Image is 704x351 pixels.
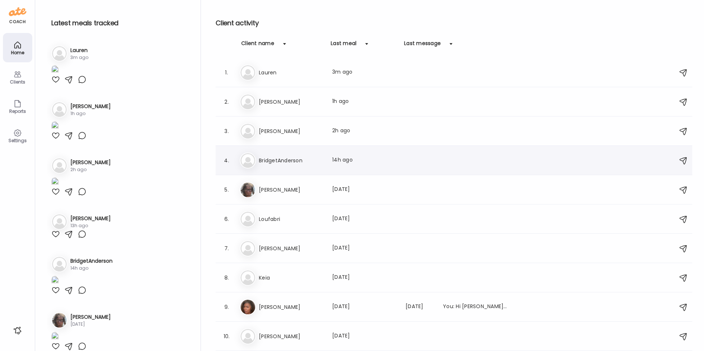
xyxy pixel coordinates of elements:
[332,97,397,106] div: 1h ago
[259,97,323,106] h3: [PERSON_NAME]
[52,46,67,61] img: bg-avatar-default.svg
[332,332,397,341] div: [DATE]
[241,65,255,80] img: bg-avatar-default.svg
[70,265,113,271] div: 14h ago
[51,276,59,286] img: images%2F74zDdk0iXReOQxgpKEDlAeOk4r23%2FxLTtdP1kOWS55bqamGLF%2FhD9OgRY1dCg9tlD5mgqO_1080
[222,97,231,106] div: 2.
[4,80,31,84] div: Clients
[9,19,26,25] div: coach
[51,65,59,75] img: images%2FGXuCsgLDqrWT3M0TVB3XTHvqcw92%2FBzqvHLvH9wyH3VMT0NA2%2FHkMV1qIpYp82lwx3lcaO_1080
[443,303,507,311] div: You: Hi [PERSON_NAME] - Good question. If you feel it's helpful to you to log water and coffee to...
[70,47,88,54] h3: Lauren
[259,68,323,77] h3: Lauren
[259,273,323,282] h3: Keia
[259,303,323,311] h3: [PERSON_NAME]
[52,214,67,229] img: bg-avatar-default.svg
[241,153,255,168] img: bg-avatar-default.svg
[51,18,189,29] h2: Latest meals tracked
[241,124,255,138] img: bg-avatar-default.svg
[404,40,441,51] div: Last message
[52,102,67,117] img: bg-avatar-default.svg
[332,303,397,311] div: [DATE]
[70,215,111,222] h3: [PERSON_NAME]
[259,156,323,165] h3: BridgetAnderson
[222,303,231,311] div: 9.
[70,313,111,321] h3: [PERSON_NAME]
[9,6,26,18] img: ate
[222,185,231,194] div: 5.
[241,270,255,285] img: bg-avatar-default.svg
[332,68,397,77] div: 3m ago
[4,138,31,143] div: Settings
[241,182,255,197] img: avatars%2F4oe6JFsLF4ab4yR0XKDB7a6lkDu1
[222,332,231,341] div: 10.
[241,241,255,256] img: bg-avatar-default.svg
[259,185,323,194] h3: [PERSON_NAME]
[52,313,67,328] img: avatars%2F4oe6JFsLF4ab4yR0XKDB7a6lkDu1
[259,127,323,136] h3: [PERSON_NAME]
[51,332,59,342] img: images%2F4oe6JFsLF4ab4yR0XKDB7a6lkDu1%2FckHXy7SNhKlhhGuu4REH%2FIXIqFSWX0qFEfRWuGuxg_1080
[4,50,31,55] div: Home
[52,158,67,173] img: bg-avatar-default.svg
[332,273,397,282] div: [DATE]
[51,177,59,187] img: images%2FpbQgUNqI2Kck939AnQ3TEFOW9km2%2FDcJn7T2Bg31X2W0MzdQi%2F0mwasefQ5Pu2fYWujzeN_1080
[332,185,397,194] div: [DATE]
[222,273,231,282] div: 8.
[70,222,111,229] div: 13h ago
[259,215,323,223] h3: Loufabri
[70,54,88,61] div: 3m ago
[51,121,59,131] img: images%2FFUuH95Ngm4OAGYimCZiwjvKjofP2%2Fxm378jB6MWjEzCrmXb1M%2FWs61izDqNqkdIStqYfZ6_1080
[332,156,397,165] div: 14h ago
[406,303,434,311] div: [DATE]
[331,40,356,51] div: Last meal
[241,300,255,314] img: avatars%2FmWQyMPqCwHNSmvMieIFMfDSjOFz2
[259,332,323,341] h3: [PERSON_NAME]
[241,329,255,344] img: bg-avatar-default.svg
[332,215,397,223] div: [DATE]
[216,18,692,29] h2: Client activity
[70,321,111,328] div: [DATE]
[222,156,231,165] div: 4.
[70,166,111,173] div: 2h ago
[70,159,111,166] h3: [PERSON_NAME]
[259,244,323,253] h3: [PERSON_NAME]
[70,110,111,117] div: 1h ago
[222,244,231,253] div: 7.
[52,257,67,271] img: bg-avatar-default.svg
[332,244,397,253] div: [DATE]
[70,257,113,265] h3: BridgetAnderson
[241,212,255,226] img: bg-avatar-default.svg
[241,95,255,109] img: bg-avatar-default.svg
[70,103,111,110] h3: [PERSON_NAME]
[332,127,397,136] div: 2h ago
[241,40,274,51] div: Client name
[4,109,31,114] div: Reports
[222,68,231,77] div: 1.
[222,215,231,223] div: 6.
[222,127,231,136] div: 3.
